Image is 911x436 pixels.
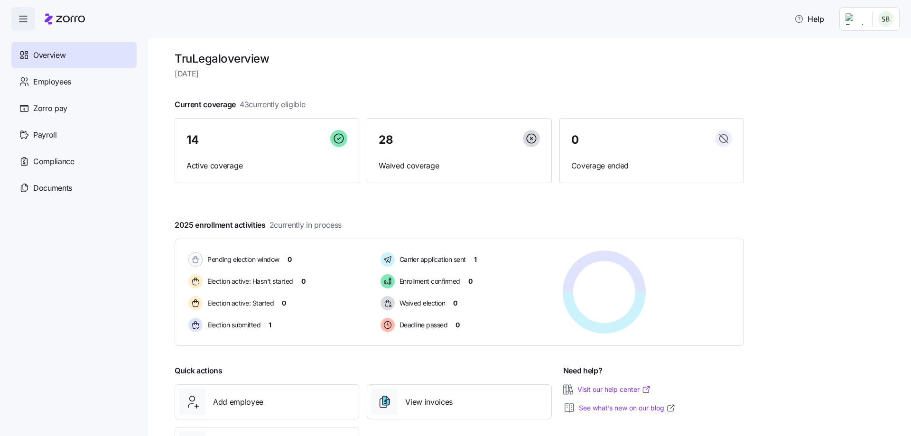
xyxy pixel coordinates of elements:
[125,385,201,392] a: Open in help center
[213,396,263,408] span: Add employee
[151,354,176,373] span: neutral face reaction
[577,385,651,394] a: Visit our help center
[205,255,279,264] span: Pending election window
[186,160,347,172] span: Active coverage
[301,277,306,286] span: 0
[474,255,477,264] span: 1
[181,354,195,373] span: 😃
[186,134,198,146] span: 14
[11,68,137,95] a: Employees
[33,102,67,114] span: Zorro pay
[175,219,342,231] span: 2025 enrollment activities
[175,99,306,111] span: Current coverage
[397,298,446,308] span: Waived election
[455,320,460,330] span: 0
[270,219,342,231] span: 2 currently in process
[269,320,271,330] span: 1
[33,156,74,167] span: Compliance
[397,320,448,330] span: Deadline passed
[205,320,260,330] span: Election submitted
[175,365,223,377] span: Quick actions
[285,4,303,22] button: Collapse window
[176,354,200,373] span: smiley reaction
[6,4,24,22] button: go back
[878,11,893,27] img: c0a881579048e91e3eeafc336833c0e2
[405,396,453,408] span: View invoices
[126,354,151,373] span: disappointed reaction
[397,277,460,286] span: Enrollment confirmed
[282,298,286,308] span: 0
[468,277,473,286] span: 0
[846,13,865,25] img: Employer logo
[33,76,71,88] span: Employees
[240,99,306,111] span: 43 currently eligible
[175,68,744,80] span: [DATE]
[571,160,732,172] span: Coverage ended
[205,298,274,308] span: Election active: Started
[303,4,320,21] div: Close
[379,134,393,146] span: 28
[563,365,603,377] span: Need help?
[397,255,466,264] span: Carrier application sent
[175,51,744,66] h1: TruLegal overview
[33,129,57,141] span: Payroll
[787,9,832,28] button: Help
[379,160,539,172] span: Waived coverage
[11,148,137,175] a: Compliance
[579,403,676,413] a: See what’s new on our blog
[288,255,292,264] span: 0
[794,13,824,25] span: Help
[11,175,137,201] a: Documents
[33,49,65,61] span: Overview
[11,121,137,148] a: Payroll
[11,95,137,121] a: Zorro pay
[131,354,145,373] span: 😞
[205,277,293,286] span: Election active: Hasn't started
[571,134,579,146] span: 0
[11,42,137,68] a: Overview
[156,354,170,373] span: 😐
[453,298,457,308] span: 0
[11,344,315,355] div: Did this answer your question?
[33,182,72,194] span: Documents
